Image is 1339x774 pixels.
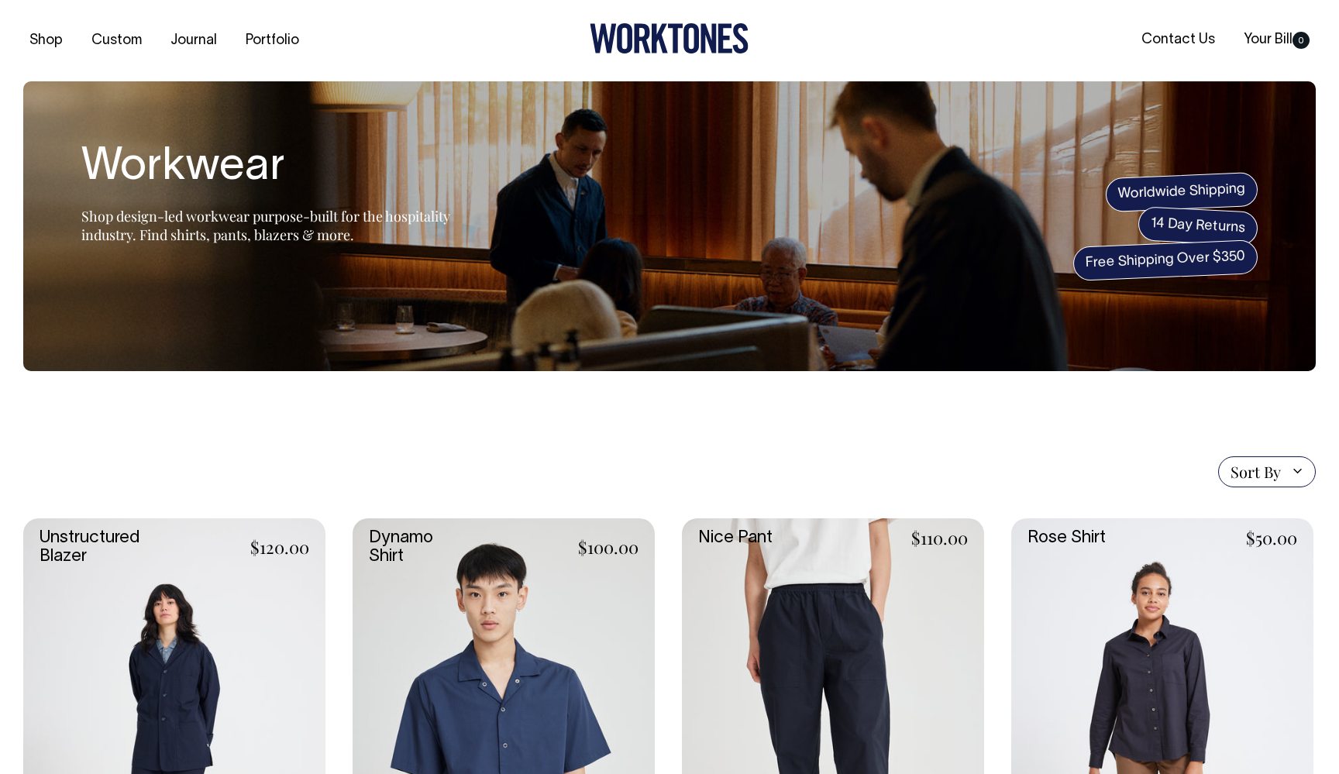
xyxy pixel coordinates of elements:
[1138,206,1258,246] span: 14 Day Returns
[23,28,69,53] a: Shop
[81,207,450,244] span: Shop design-led workwear purpose-built for the hospitality industry. Find shirts, pants, blazers ...
[1231,463,1281,481] span: Sort By
[1293,32,1310,49] span: 0
[1135,27,1221,53] a: Contact Us
[1105,172,1258,212] span: Worldwide Shipping
[1072,239,1258,281] span: Free Shipping Over $350
[85,28,148,53] a: Custom
[164,28,223,53] a: Journal
[239,28,305,53] a: Portfolio
[81,143,469,193] h1: Workwear
[1237,27,1316,53] a: Your Bill0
